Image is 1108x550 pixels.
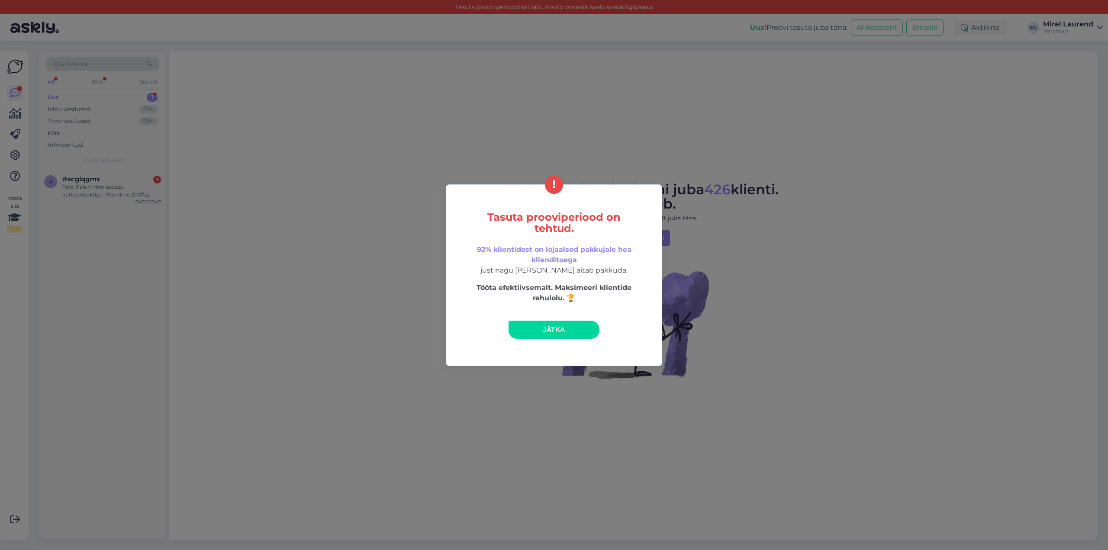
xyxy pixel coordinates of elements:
[464,212,644,234] h5: Tasuta prooviperiood on tehtud.
[543,325,565,334] span: Jätka
[509,321,599,339] a: Jätka
[464,283,644,303] p: Tööta efektiivsemalt. Maksimeeri klientide rahulolu. 🏆
[464,244,644,276] p: just nagu [PERSON_NAME] aitab pakkuda.
[477,245,631,264] span: 92% klientidest on lojaalsed pakkujale hea klienditoega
